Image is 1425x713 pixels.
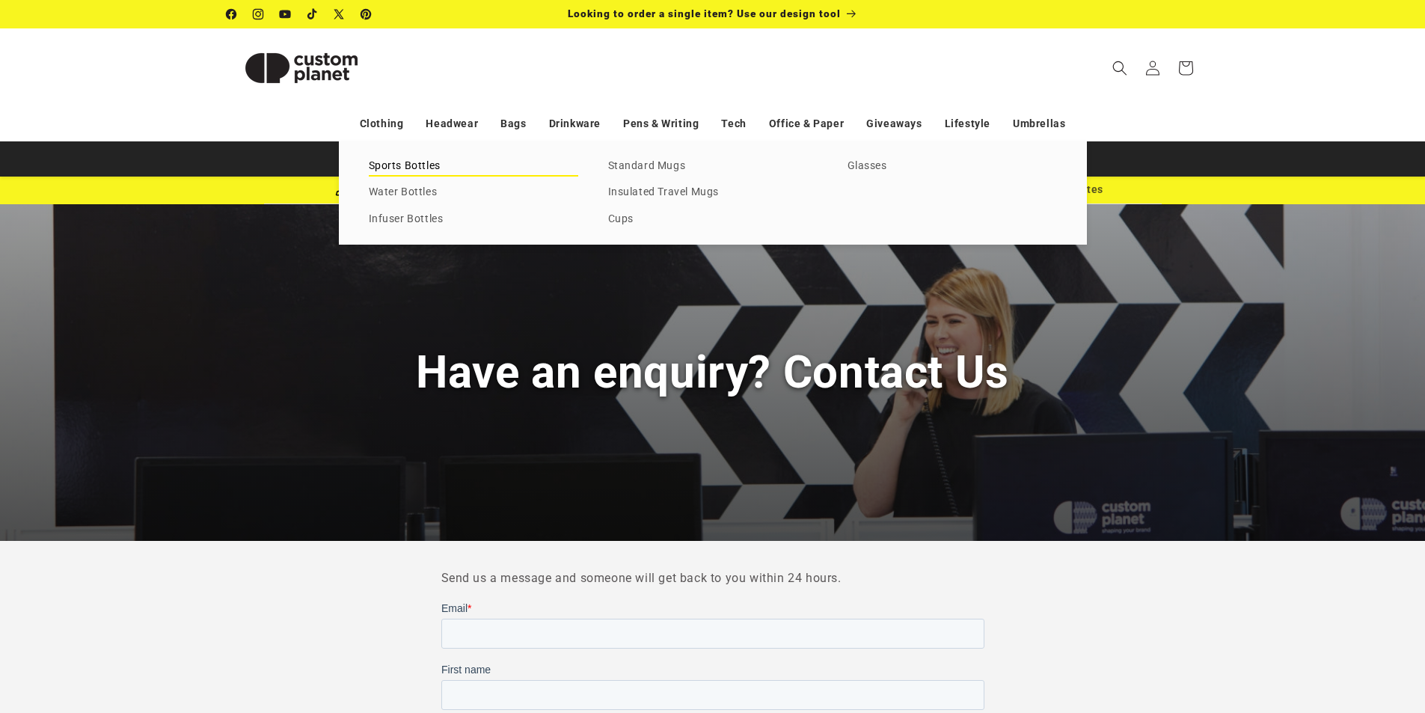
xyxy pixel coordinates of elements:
a: Cups [608,209,818,230]
a: Giveaways [866,111,922,137]
a: Custom Planet [221,28,381,107]
a: Insulated Travel Mugs [608,183,818,203]
a: Pens & Writing [623,111,699,137]
a: Bags [500,111,526,137]
p: Send us a message and someone will get back to you within 24 hours. [441,568,984,590]
h1: Have an enquiry? Contact Us [416,343,1009,401]
a: Sports Bottles [369,156,578,177]
a: Infuser Bottles [369,209,578,230]
a: Water Bottles [369,183,578,203]
a: Drinkware [549,111,601,137]
a: Headwear [426,111,478,137]
iframe: Chat Widget [1175,551,1425,713]
span: Looking to order a single item? Use our design tool [568,7,841,19]
summary: Search [1103,52,1136,85]
a: Tech [721,111,746,137]
a: Office & Paper [769,111,844,137]
a: Umbrellas [1013,111,1065,137]
a: Glasses [848,156,1057,177]
a: Standard Mugs [608,156,818,177]
a: Lifestyle [945,111,990,137]
img: Custom Planet [227,34,376,102]
a: Clothing [360,111,404,137]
